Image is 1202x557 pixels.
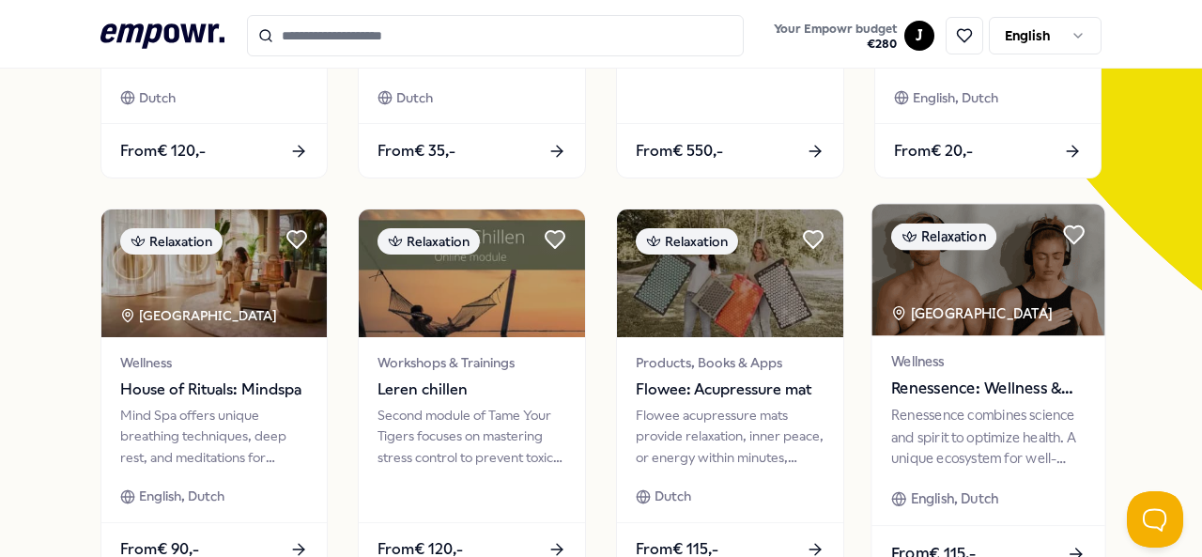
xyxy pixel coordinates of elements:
iframe: Help Scout Beacon - Open [1127,491,1183,548]
div: Relaxation [636,228,738,255]
span: Dutch [396,87,433,108]
span: Wellness [891,351,1086,373]
span: From € 550,- [636,139,723,163]
span: English, Dutch [910,488,998,510]
span: Leren chillen [378,378,566,402]
span: House of Rituals: Mindspa [120,378,309,402]
img: package image [101,209,328,337]
div: [GEOGRAPHIC_DATA] [891,302,1056,324]
span: From € 35,- [378,139,455,163]
div: Relaxation [378,228,480,255]
div: Second module of Tame Your Tigers focuses on mastering stress control to prevent toxic stress. [378,405,566,468]
span: English, Dutch [139,486,224,506]
a: Your Empowr budget€280 [766,16,904,55]
div: Flowee acupressure mats provide relaxation, inner peace, or energy within minutes, perfect for da... [636,405,824,468]
span: Dutch [655,486,691,506]
span: € 280 [774,37,897,52]
div: [GEOGRAPHIC_DATA] [120,305,280,326]
span: Dutch [139,87,176,108]
span: Products, Books & Apps [636,352,824,373]
button: J [904,21,934,51]
span: Your Empowr budget [774,22,897,37]
span: From € 120,- [120,139,206,163]
div: Relaxation [120,228,223,255]
img: package image [359,209,585,337]
button: Your Empowr budget€280 [770,18,901,55]
span: Wellness [120,352,309,373]
span: Renessence: Wellness & Mindfulness [891,377,1086,401]
span: Flowee: Acupressure mat [636,378,824,402]
img: package image [617,209,843,337]
div: Mind Spa offers unique breathing techniques, deep rest, and meditations for mental stress relief ... [120,405,309,468]
span: From € 20,- [894,139,973,163]
span: Workshops & Trainings [378,352,566,373]
img: package image [871,205,1104,336]
span: English, Dutch [913,87,998,108]
input: Search for products, categories or subcategories [247,15,745,56]
div: Relaxation [891,224,996,251]
div: Renessence combines science and spirit to optimize health. A unique ecosystem for well-being and ... [891,405,1086,470]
